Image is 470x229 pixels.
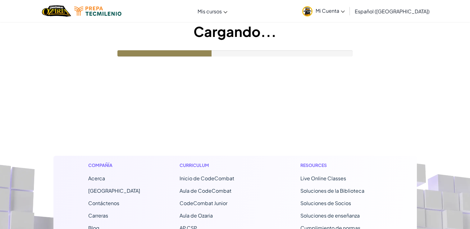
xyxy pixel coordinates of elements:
img: avatar [302,6,313,16]
span: Inicio de CodeCombat [180,175,234,182]
a: Mi Cuenta [299,1,348,21]
a: Soluciones de enseñanza [300,212,360,219]
a: Mis cursos [194,3,230,20]
h1: Compañía [88,162,140,168]
a: Soluciones de Socios [300,200,351,206]
a: Acerca [88,175,105,182]
h1: Resources [300,162,382,168]
a: Carreras [88,212,108,219]
img: Tecmilenio logo [74,7,121,16]
a: Aula de Ozaria [180,212,213,219]
a: [GEOGRAPHIC_DATA] [88,187,140,194]
span: Contáctenos [88,200,119,206]
a: Ozaria by CodeCombat logo [42,5,71,17]
img: Home [42,5,71,17]
a: CodeCombat Junior [180,200,227,206]
a: Español ([GEOGRAPHIC_DATA]) [352,3,433,20]
a: Soluciones de la Biblioteca [300,187,364,194]
a: Aula de CodeCombat [180,187,231,194]
span: Mis cursos [198,8,222,15]
a: Live Online Classes [300,175,346,182]
span: Mi Cuenta [316,7,345,14]
h1: Curriculum [180,162,261,168]
span: Español ([GEOGRAPHIC_DATA]) [355,8,430,15]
